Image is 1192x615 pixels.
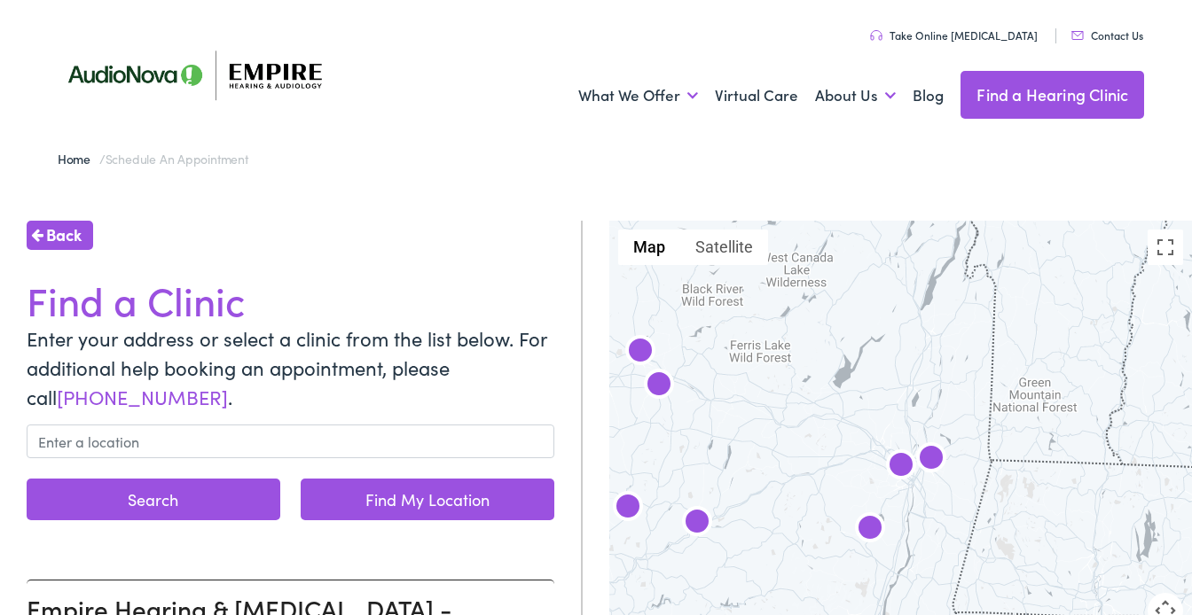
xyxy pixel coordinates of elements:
input: Enter a location [27,424,554,458]
span: / [58,150,248,167]
button: Search [27,479,280,520]
span: Back [46,222,82,246]
a: Blog [913,63,944,128]
a: What We Offer [578,63,698,128]
img: utility icon [870,30,882,41]
a: Find a Hearing Clinic [961,71,1144,119]
h1: Find a Clinic [27,276,554,323]
a: Virtual Care [715,63,798,128]
img: utility icon [1071,31,1084,40]
a: Back [27,221,93,250]
a: [PHONE_NUMBER] [57,383,228,410]
a: Take Online [MEDICAL_DATA] [870,27,1038,43]
p: Enter your address or select a clinic from the list below. For additional help booking an appoint... [27,323,554,411]
button: Show satellite imagery [680,230,768,265]
a: Home [58,150,99,167]
a: About Us [815,63,896,128]
a: Contact Us [1071,27,1143,43]
button: Show street map [618,230,680,265]
button: Toggle fullscreen view [1148,230,1183,265]
span: Schedule an Appointment [106,150,248,167]
a: Find My Location [301,479,554,520]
